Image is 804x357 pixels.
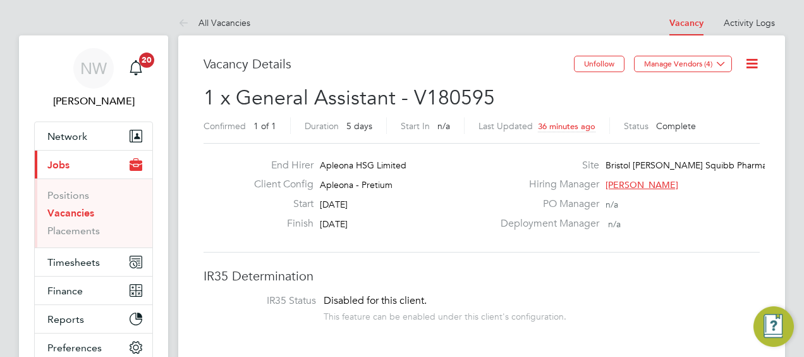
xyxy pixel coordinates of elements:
label: Status [624,120,649,132]
label: PO Manager [493,197,599,211]
span: [DATE] [320,199,348,210]
button: Manage Vendors (4) [634,56,732,72]
span: 1 of 1 [253,120,276,132]
a: Vacancies [47,207,94,219]
label: Last Updated [478,120,533,132]
span: [DATE] [320,218,348,230]
button: Jobs [35,151,152,178]
label: Confirmed [204,120,246,132]
label: Client Config [244,178,314,191]
button: Finance [35,277,152,304]
span: n/a [608,218,621,230]
label: IR35 Status [216,294,316,308]
div: Jobs [35,178,152,247]
span: Complete [656,120,696,132]
label: Finish [244,217,314,230]
button: Timesheets [35,248,152,276]
span: n/a [606,199,618,210]
button: Network [35,122,152,150]
span: Finance [47,285,83,297]
button: Engage Resource Center [753,306,794,347]
div: This feature can be enabled under this client's configuration. [324,308,566,322]
span: Neil Warrington [34,94,153,109]
span: Jobs [47,159,70,171]
span: n/a [437,120,450,132]
span: Apleona HSG Limited [320,160,406,171]
a: Vacancy [669,18,703,28]
label: Hiring Manager [493,178,599,191]
label: Start [244,197,314,211]
span: Apleona - Pretium [320,179,393,191]
label: Site [493,159,599,172]
button: Reports [35,305,152,333]
span: Preferences [47,342,102,354]
span: NW [80,60,107,77]
a: Placements [47,225,100,237]
label: End Hirer [244,159,314,172]
label: Duration [305,120,339,132]
a: Positions [47,189,89,201]
a: All Vacancies [178,17,250,28]
span: 20 [139,53,154,68]
span: [PERSON_NAME] [606,179,678,191]
span: 1 x General Assistant - V180595 [204,85,495,110]
button: Unfollow [574,56,624,72]
label: Deployment Manager [493,217,599,230]
label: Start In [401,120,430,132]
a: Activity Logs [724,17,775,28]
span: Timesheets [47,256,100,268]
span: Network [47,130,87,142]
a: NW[PERSON_NAME] [34,48,153,109]
a: 20 [123,48,149,89]
span: Reports [47,313,84,325]
span: 5 days [346,120,372,132]
h3: IR35 Determination [204,268,760,284]
span: Disabled for this client. [324,294,427,307]
h3: Vacancy Details [204,56,574,72]
span: 36 minutes ago [538,121,595,132]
